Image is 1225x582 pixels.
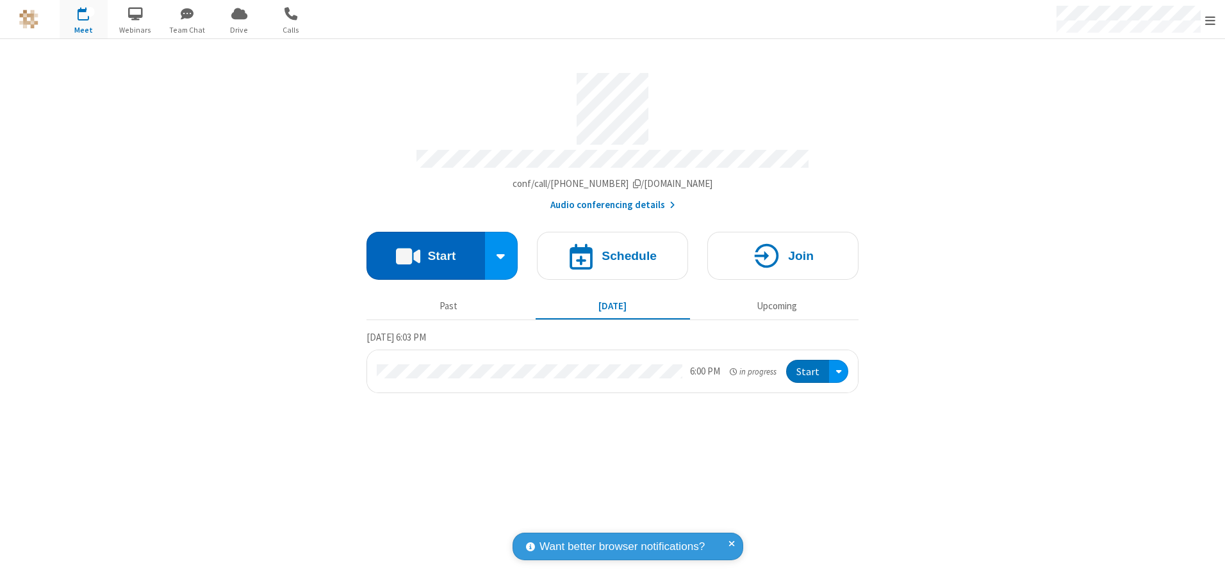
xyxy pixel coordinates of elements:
[215,24,263,36] span: Drive
[111,24,160,36] span: Webinars
[366,63,859,213] section: Account details
[267,24,315,36] span: Calls
[60,24,108,36] span: Meet
[786,360,829,384] button: Start
[788,250,814,262] h4: Join
[539,538,705,555] span: Want better browser notifications?
[602,250,657,262] h4: Schedule
[536,294,690,318] button: [DATE]
[366,330,859,394] section: Today's Meetings
[19,10,38,29] img: QA Selenium DO NOT DELETE OR CHANGE
[707,232,859,280] button: Join
[700,294,854,318] button: Upcoming
[513,177,713,190] span: Copy my meeting room link
[550,198,675,213] button: Audio conferencing details
[730,366,777,378] em: in progress
[513,177,713,191] button: Copy my meeting room linkCopy my meeting room link
[427,250,456,262] h4: Start
[537,232,688,280] button: Schedule
[829,360,848,384] div: Open menu
[163,24,211,36] span: Team Chat
[690,364,720,379] div: 6:00 PM
[366,331,426,343] span: [DATE] 6:03 PM
[372,294,526,318] button: Past
[366,232,485,280] button: Start
[86,7,95,17] div: 1
[485,232,518,280] div: Start conference options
